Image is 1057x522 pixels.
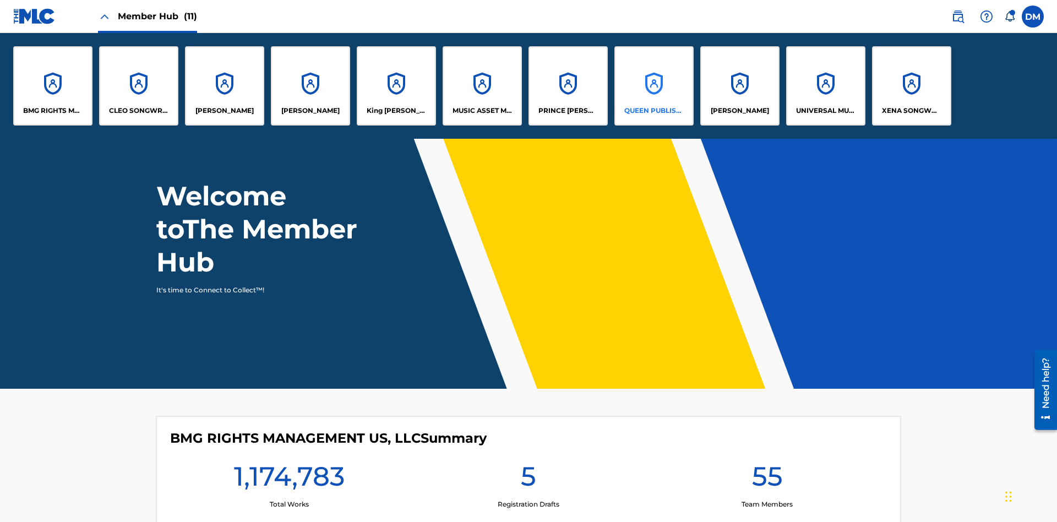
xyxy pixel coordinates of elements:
p: BMG RIGHTS MANAGEMENT US, LLC [23,106,83,116]
p: PRINCE MCTESTERSON [538,106,598,116]
img: Close [98,10,111,23]
div: Drag [1005,480,1012,513]
iframe: Resource Center [1026,345,1057,436]
a: AccountsCLEO SONGWRITER [99,46,178,126]
p: ELVIS COSTELLO [195,106,254,116]
a: Accounts[PERSON_NAME] [185,46,264,126]
span: Member Hub [118,10,197,23]
a: AccountsKing [PERSON_NAME] [357,46,436,126]
a: Accounts[PERSON_NAME] [700,46,780,126]
h1: 5 [521,460,536,499]
a: AccountsXENA SONGWRITER [872,46,951,126]
p: EYAMA MCSINGER [281,106,340,116]
h4: BMG RIGHTS MANAGEMENT US, LLC [170,430,487,447]
span: (11) [184,11,197,21]
a: Accounts[PERSON_NAME] [271,46,350,126]
p: MUSIC ASSET MANAGEMENT (MAM) [453,106,513,116]
h1: 55 [752,460,783,499]
img: help [980,10,993,23]
img: MLC Logo [13,8,56,24]
a: AccountsBMG RIGHTS MANAGEMENT US, LLC [13,46,92,126]
a: Public Search [947,6,969,28]
p: CLEO SONGWRITER [109,106,169,116]
p: UNIVERSAL MUSIC PUB GROUP [796,106,856,116]
p: King McTesterson [367,106,427,116]
p: Registration Drafts [498,499,559,509]
p: Total Works [270,499,309,509]
div: Help [976,6,998,28]
p: It's time to Connect to Collect™! [156,285,347,295]
a: AccountsUNIVERSAL MUSIC PUB GROUP [786,46,865,126]
p: Team Members [742,499,793,509]
p: QUEEN PUBLISHA [624,106,684,116]
div: Notifications [1004,11,1015,22]
h1: Welcome to The Member Hub [156,180,362,279]
p: XENA SONGWRITER [882,106,942,116]
iframe: Chat Widget [1002,469,1057,522]
a: AccountsQUEEN PUBLISHA [614,46,694,126]
a: AccountsPRINCE [PERSON_NAME] [528,46,608,126]
img: search [951,10,965,23]
p: RONALD MCTESTERSON [711,106,769,116]
div: User Menu [1022,6,1044,28]
h1: 1,174,783 [234,460,345,499]
a: AccountsMUSIC ASSET MANAGEMENT (MAM) [443,46,522,126]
